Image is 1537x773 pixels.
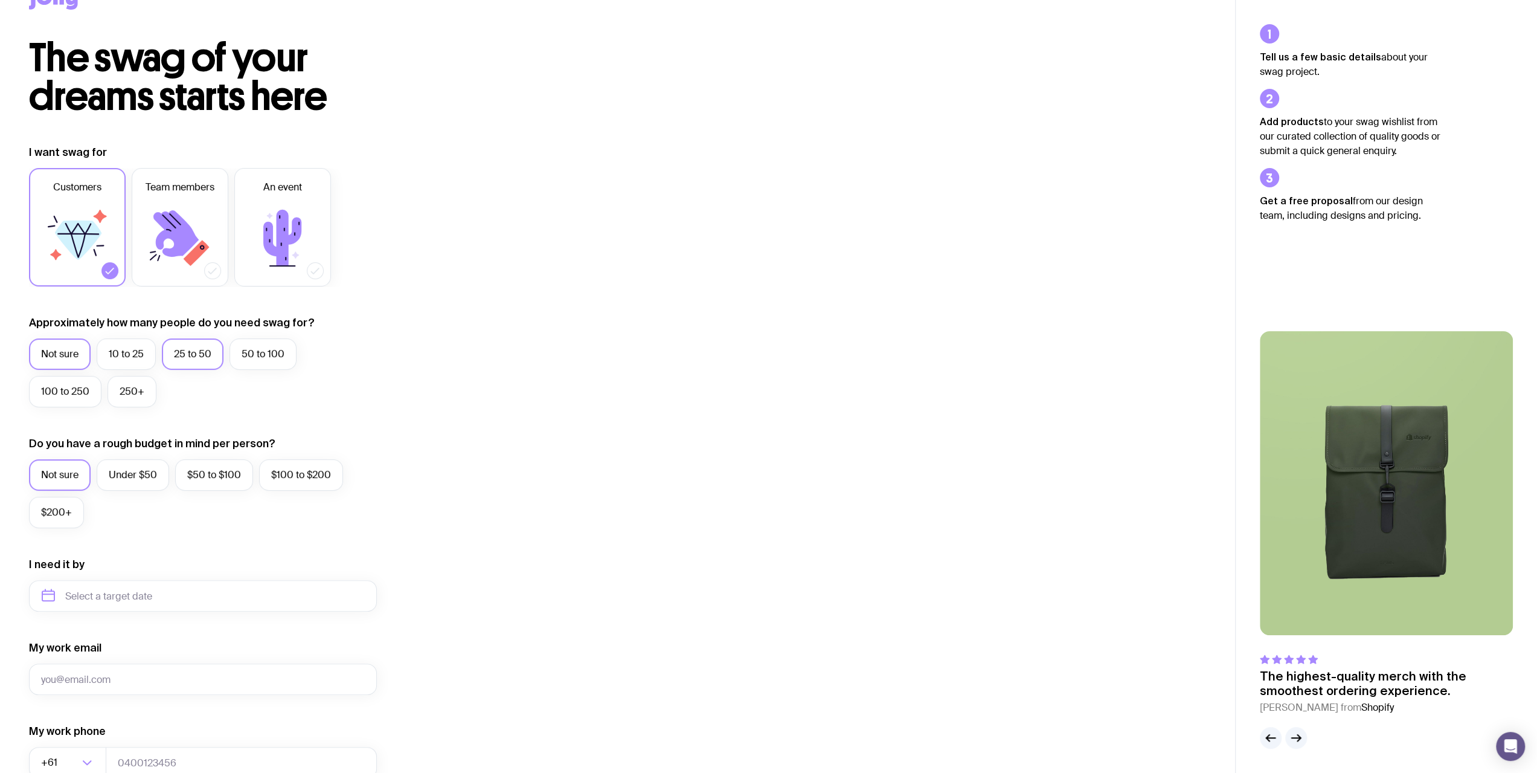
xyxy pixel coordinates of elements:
[29,34,327,120] span: The swag of your dreams starts here
[1496,732,1525,761] div: Open Intercom Messenger
[162,338,223,370] label: 25 to 50
[175,459,253,491] label: $50 to $100
[29,338,91,370] label: Not sure
[29,436,275,451] label: Do you have a rough budget in mind per person?
[29,497,84,528] label: $200+
[97,459,169,491] label: Under $50
[29,724,106,739] label: My work phone
[1260,193,1441,223] p: from our design team, including designs and pricing.
[53,180,101,195] span: Customers
[29,145,107,160] label: I want swag for
[1260,700,1513,715] cite: [PERSON_NAME] from
[1260,114,1441,158] p: to your swag wishlist from our curated collection of quality goods or submit a quick general enqu...
[263,180,302,195] span: An event
[1260,50,1441,79] p: about your swag project.
[1361,701,1394,714] span: Shopify
[1260,116,1324,127] strong: Add products
[1260,51,1381,62] strong: Tell us a few basic details
[29,580,377,612] input: Select a target date
[29,459,91,491] label: Not sure
[29,641,101,655] label: My work email
[29,664,377,695] input: you@email.com
[259,459,343,491] label: $100 to $200
[146,180,214,195] span: Team members
[1260,669,1513,698] p: The highest-quality merch with the smoothest ordering experience.
[29,557,85,572] label: I need it by
[29,376,101,407] label: 100 to 250
[229,338,297,370] label: 50 to 100
[97,338,156,370] label: 10 to 25
[1260,195,1353,206] strong: Get a free proposal
[107,376,156,407] label: 250+
[29,315,315,330] label: Approximately how many people do you need swag for?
